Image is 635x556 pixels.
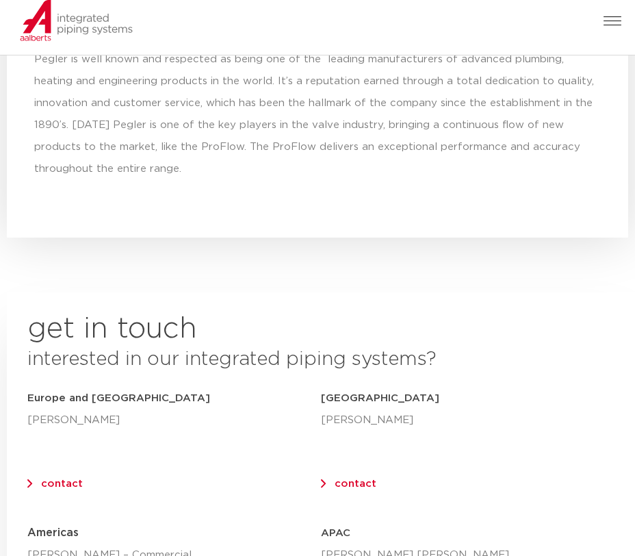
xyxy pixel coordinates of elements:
[27,313,197,346] h2: get in touch
[41,479,83,489] a: contact
[27,527,79,538] span: Americas
[27,393,210,403] strong: Europe and [GEOGRAPHIC_DATA]
[321,409,614,431] p: [PERSON_NAME]
[321,388,614,409] h5: [GEOGRAPHIC_DATA]
[27,409,321,431] p: [PERSON_NAME]
[321,522,614,544] h5: APAC
[335,479,376,489] a: contact
[34,49,601,180] p: Pegler is well known and respected as being one of the leading manufacturers of advanced plumbing...
[27,345,614,374] h3: interested in our integrated piping systems?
